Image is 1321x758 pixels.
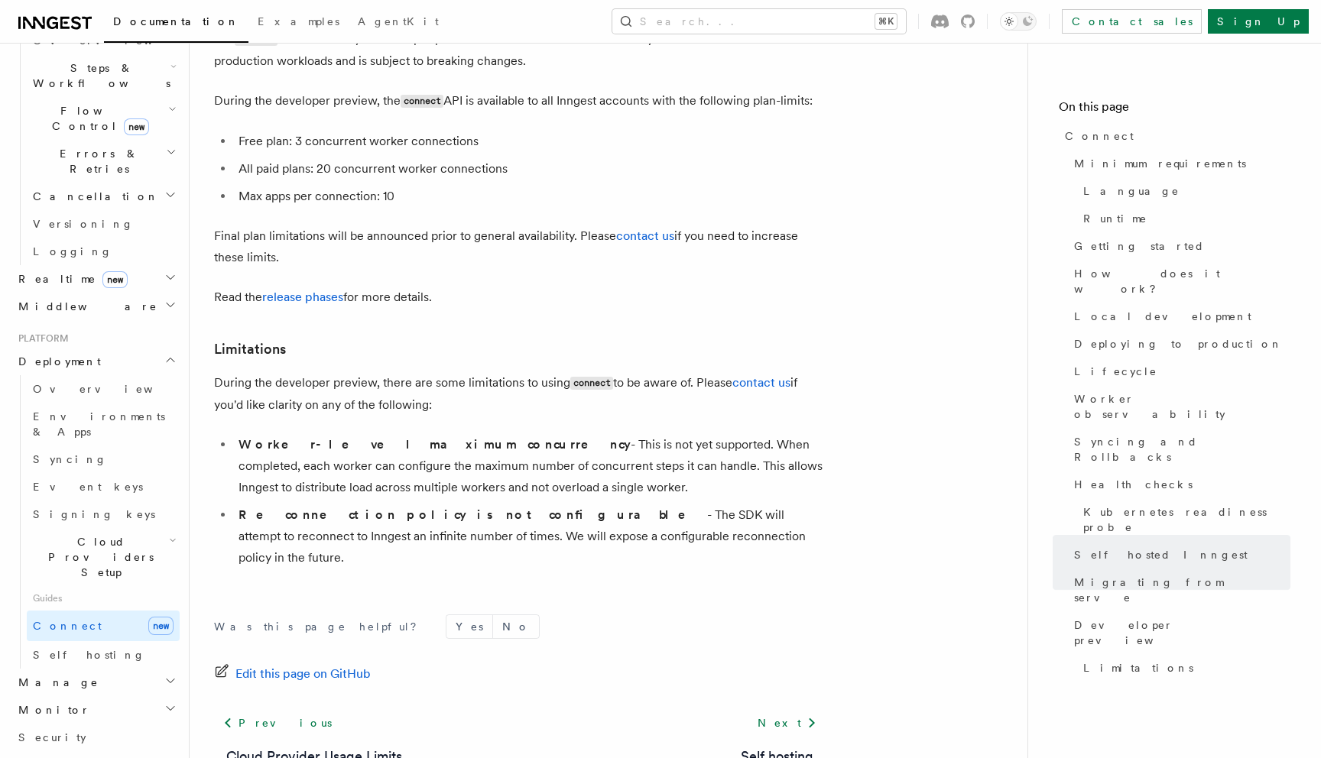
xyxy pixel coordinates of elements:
a: Environments & Apps [27,403,180,445]
span: AgentKit [358,15,439,28]
span: Minimum requirements [1074,156,1246,171]
a: Contact sales [1062,9,1202,34]
span: Syncing [33,453,107,465]
span: Self hosting [33,649,145,661]
li: - The SDK will attempt to reconnect to Inngest an infinite number of times. We will expose a conf... [234,504,826,568]
a: Edit this page on GitHub [214,663,371,685]
button: Deployment [12,348,180,375]
strong: Worker-level maximum concurrency [239,437,631,452]
div: Inngest Functions [12,27,180,265]
button: Manage [12,669,180,696]
button: Realtimenew [12,265,180,293]
span: Runtime [1083,211,1147,226]
span: Environments & Apps [33,410,165,438]
span: new [102,271,128,288]
span: Guides [27,586,180,611]
kbd: ⌘K [875,14,897,29]
a: Health checks [1068,471,1290,498]
a: Language [1077,177,1290,205]
a: Security [12,724,180,751]
span: Syncing and Rollbacks [1074,434,1290,465]
a: Overview [27,375,180,403]
p: Read the for more details. [214,287,826,308]
li: Free plan: 3 concurrent worker connections [234,131,826,152]
a: Lifecycle [1068,358,1290,385]
span: Manage [12,675,99,690]
button: Cancellation [27,183,180,210]
span: new [148,617,174,635]
strong: Reconnection policy is not configurable [239,507,707,522]
a: contact us [616,228,674,243]
a: Connect [1059,122,1290,150]
p: During the developer preview, there are some limitations to using to be aware of. Please if you'd... [214,372,826,416]
span: Local development [1074,309,1251,324]
a: Examples [248,5,349,41]
div: Deployment [12,375,180,669]
p: The API is currently in developer preview. This means that the API is not yet recommended for cri... [214,28,826,72]
span: Self hosted Inngest [1074,547,1248,562]
span: Cancellation [27,189,159,204]
a: Migrating from serve [1068,568,1290,611]
a: Versioning [27,210,180,238]
h4: On this page [1059,98,1290,122]
a: Worker observability [1068,385,1290,428]
span: Edit this page on GitHub [235,663,371,685]
span: Lifecycle [1074,364,1157,379]
span: Migrating from serve [1074,575,1290,605]
p: Final plan limitations will be announced prior to general availability. Please if you need to inc... [214,225,826,268]
span: Deploying to production [1074,336,1283,351]
a: Kubernetes readiness probe [1077,498,1290,541]
code: connect [570,377,613,390]
button: Toggle dark mode [1000,12,1037,31]
a: Local development [1068,303,1290,330]
span: Deployment [12,354,101,369]
button: Cloud Providers Setup [27,528,180,586]
a: release phases [262,290,343,304]
span: Overview [33,383,190,395]
span: Middleware [12,299,157,314]
a: Limitations [214,339,286,360]
span: Examples [258,15,339,28]
a: Sign Up [1208,9,1309,34]
a: Event keys [27,473,180,500]
button: Monitor [12,696,180,724]
span: Errors & Retries [27,146,166,177]
span: Kubernetes readiness probe [1083,504,1290,535]
a: Limitations [1077,654,1290,682]
span: Worker observability [1074,391,1290,422]
button: Search...⌘K [612,9,906,34]
span: How does it work? [1074,266,1290,296]
button: Steps & Workflows [27,54,180,97]
button: Flow Controlnew [27,97,180,140]
span: Health checks [1074,477,1193,492]
span: Limitations [1083,660,1193,675]
span: Logging [33,245,112,258]
p: During the developer preview, the API is available to all Inngest accounts with the following pla... [214,90,826,112]
span: Event keys [33,481,143,493]
span: Security [18,731,86,743]
a: Documentation [104,5,248,43]
span: Language [1083,183,1180,199]
a: Runtime [1077,205,1290,232]
span: Steps & Workflows [27,60,170,91]
span: Developer preview [1074,617,1290,648]
a: Syncing and Rollbacks [1068,428,1290,471]
button: No [493,615,539,638]
li: Max apps per connection: 10 [234,186,826,207]
a: Developer preview [1068,611,1290,654]
a: Getting started [1068,232,1290,260]
span: Documentation [113,15,239,28]
button: Yes [446,615,492,638]
p: Was this page helpful? [214,619,427,634]
span: Signing keys [33,508,155,520]
a: How does it work? [1068,260,1290,303]
a: Minimum requirements [1068,150,1290,177]
a: Next [748,709,826,737]
span: Versioning [33,218,134,230]
button: Middleware [12,293,180,320]
a: Previous [214,709,340,737]
a: Deploying to production [1068,330,1290,358]
li: All paid plans: 20 concurrent worker connections [234,158,826,180]
button: Errors & Retries [27,140,180,183]
code: connect [401,95,443,108]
